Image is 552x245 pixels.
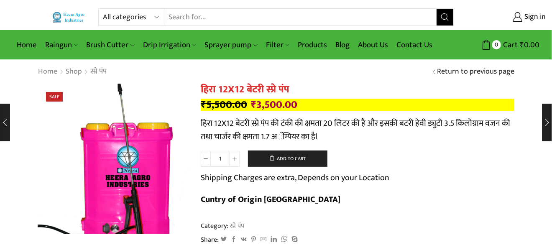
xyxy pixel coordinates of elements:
[211,151,230,167] input: Product quantity
[90,66,107,77] a: स्प्रे पंप
[201,96,206,113] span: ₹
[46,92,63,102] span: Sale
[262,35,294,55] a: Filter
[201,235,219,245] span: Share:
[201,84,514,96] h1: हिरा 12X12 बेटरी स्प्रे पंप
[437,9,453,26] button: Search button
[41,35,82,55] a: Raingun
[437,66,514,77] a: Return to previous page
[228,220,244,231] a: स्प्रे पंप
[13,35,41,55] a: Home
[139,35,200,55] a: Drip Irrigation
[466,10,546,25] a: Sign in
[520,38,524,51] span: ₹
[294,35,331,55] a: Products
[501,39,518,51] span: Cart
[251,96,256,113] span: ₹
[201,221,244,231] span: Category:
[492,40,501,49] span: 0
[392,35,437,55] a: Contact Us
[522,12,546,23] span: Sign in
[462,37,539,53] a: 0 Cart ₹0.00
[82,35,138,55] a: Brush Cutter
[354,35,392,55] a: About Us
[248,151,327,167] button: Add to cart
[201,192,340,207] b: Cuntry of Origin [GEOGRAPHIC_DATA]
[200,35,261,55] a: Sprayer pump
[331,35,354,55] a: Blog
[201,117,514,143] p: हिरा 12X12 बेटरी स्प्रे पंप की टंकी की क्षमता 20 लिटर की है और इसकी बटरी हेवी ड्युटी 3.5 किलोग्रा...
[251,96,297,113] bdi: 3,500.00
[38,66,58,77] a: Home
[201,171,389,184] p: Shipping Charges are extra, Depends on your Location
[38,66,107,77] nav: Breadcrumb
[201,96,247,113] bdi: 5,500.00
[65,66,82,77] a: Shop
[520,38,539,51] bdi: 0.00
[164,9,437,26] input: Search for...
